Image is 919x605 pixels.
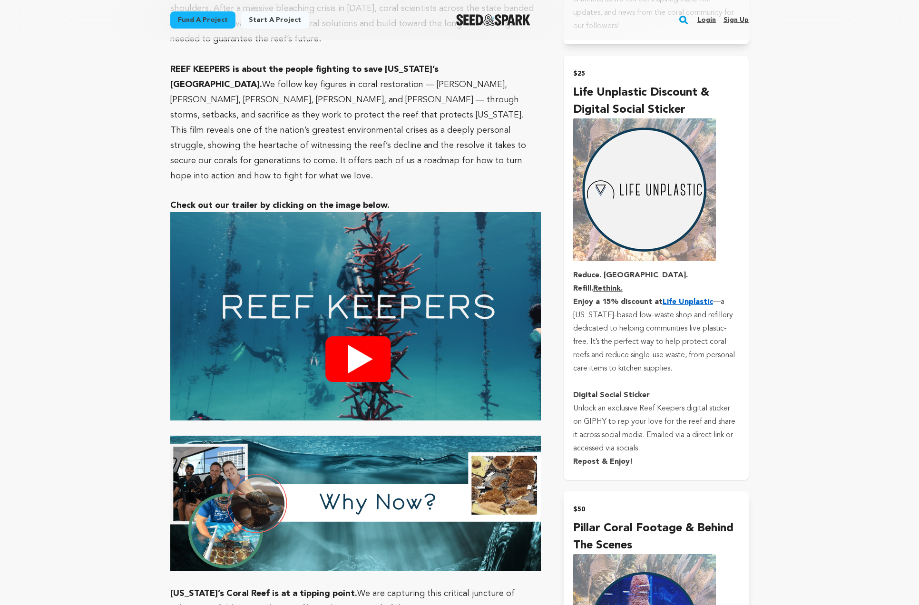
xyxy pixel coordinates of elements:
[663,298,713,306] a: Life Unplastic
[573,298,663,306] strong: Enjoy a 15% discount at
[573,391,650,399] strong: Digital Social Sticker
[170,201,390,210] a: Check out our trailer by clicking on the image below.
[573,84,739,118] h4: Life Unplastic Discount & Digital Social Sticker
[456,14,531,26] img: Seed&Spark Logo Dark Mode
[573,520,739,554] h4: Pillar Coral Footage & Behind The Scenes
[170,589,357,598] strong: [US_STATE]’s Coral Reef is at a tipping point.
[170,11,235,29] a: Fund a project
[170,62,541,184] p: We follow key figures in coral restoration — [PERSON_NAME], [PERSON_NAME], [PERSON_NAME], [PERSON...
[170,65,439,89] strong: REEF KEEPERS is about the people fighting to save [US_STATE]’s [GEOGRAPHIC_DATA].
[573,272,688,293] strong: Reduce. [GEOGRAPHIC_DATA]. Refill.
[573,118,716,261] img: incentive
[723,12,749,28] a: Sign up
[573,503,739,516] h2: $50
[241,11,309,29] a: Start a project
[593,285,623,293] u: Rethink.
[564,56,749,480] button: $25 Life Unplastic Discount & Digital Social Sticker incentive Reduce. [GEOGRAPHIC_DATA]. Refill....
[573,295,739,375] p: —a [US_STATE]-based low-waste shop and refillery dedicated to helping communities live plastic-fr...
[456,14,531,26] a: Seed&Spark Homepage
[573,67,739,80] h2: $25
[697,12,716,28] a: Login
[170,212,541,420] img: 1757000524-Black%20&%20White%20Simple%20Coming%20Soon%20Instagram%20Post%20(Square).png
[573,402,739,455] p: Unlock an exclusive Reef Keepers digital sticker on GIPHY to rep your love for the reef and share...
[573,458,633,466] strong: Repost & Enjoy!
[170,436,541,571] img: 1756385641-whynow.png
